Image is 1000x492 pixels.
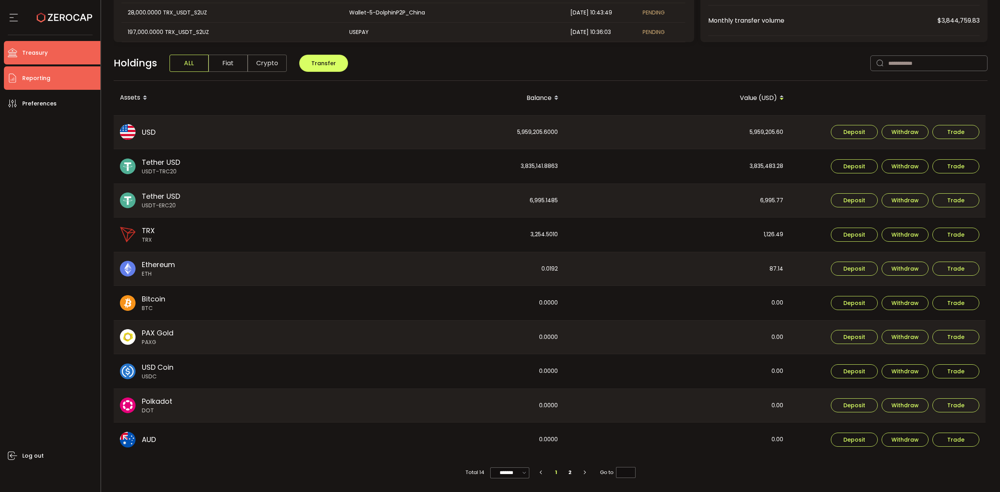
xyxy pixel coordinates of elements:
[891,232,919,237] span: Withdraw
[831,433,878,447] button: Deposit
[121,8,342,17] div: 28,000.0000 TRX_USDT_S2UZ
[565,321,789,354] div: 0.00
[142,157,180,168] span: Tether USD
[22,47,48,59] span: Treasury
[932,262,979,276] button: Trade
[843,369,865,374] span: Deposit
[339,184,564,217] div: 6,995.1485
[339,321,564,354] div: 0.0000
[831,193,878,207] button: Deposit
[339,286,564,320] div: 0.0000
[339,354,564,389] div: 0.0000
[831,262,878,276] button: Deposit
[339,389,564,422] div: 0.0000
[947,334,964,340] span: Trade
[565,149,789,184] div: 3,835,483.28
[299,55,348,72] button: Transfer
[120,398,136,413] img: dot_portfolio.svg
[643,28,665,36] span: PENDING
[22,73,50,84] span: Reporting
[142,168,180,176] span: USDT-TRC20
[120,295,136,311] img: btc_portfolio.svg
[142,328,173,338] span: PAX Gold
[120,193,136,208] img: usdt_portfolio.svg
[947,403,964,408] span: Trade
[831,125,878,139] button: Deposit
[891,198,919,203] span: Withdraw
[882,125,929,139] button: Withdraw
[565,184,789,217] div: 6,995.77
[891,300,919,306] span: Withdraw
[565,354,789,389] div: 0.00
[843,129,865,135] span: Deposit
[209,55,248,72] span: Fiat
[891,266,919,271] span: Withdraw
[843,164,865,169] span: Deposit
[643,9,665,16] span: PENDING
[831,296,878,310] button: Deposit
[565,91,790,105] div: Value (USD)
[339,91,565,105] div: Balance
[831,330,878,344] button: Deposit
[932,125,979,139] button: Trade
[831,398,878,412] button: Deposit
[882,398,929,412] button: Withdraw
[843,403,865,408] span: Deposit
[932,364,979,378] button: Trade
[565,252,789,286] div: 87.14
[142,373,173,381] span: USDC
[142,225,155,236] span: TRX
[947,300,964,306] span: Trade
[947,198,964,203] span: Trade
[882,193,929,207] button: Withdraw
[708,16,937,25] span: Monthly transfer volume
[932,228,979,242] button: Trade
[142,127,155,137] span: USD
[843,198,865,203] span: Deposit
[120,261,136,276] img: eth_portfolio.svg
[882,433,929,447] button: Withdraw
[311,59,336,67] span: Transfer
[891,403,919,408] span: Withdraw
[891,334,919,340] span: Withdraw
[564,28,636,37] div: [DATE] 10:36:03
[843,266,865,271] span: Deposit
[343,28,563,37] div: USEPAY
[882,364,929,378] button: Withdraw
[339,149,564,184] div: 3,835,141.8863
[549,467,563,478] li: 1
[142,396,172,406] span: Polkadot
[882,228,929,242] button: Withdraw
[947,129,964,135] span: Trade
[932,159,979,173] button: Trade
[170,55,209,72] span: ALL
[831,364,878,378] button: Deposit
[891,369,919,374] span: Withdraw
[22,450,44,462] span: Log out
[932,330,979,344] button: Trade
[843,232,865,237] span: Deposit
[563,467,577,478] li: 2
[565,217,789,252] div: 1,126.49
[947,266,964,271] span: Trade
[142,201,180,210] span: USDT-ERC20
[142,434,156,445] span: AUD
[339,116,564,149] div: 5,959,205.6000
[843,437,865,442] span: Deposit
[932,296,979,310] button: Trade
[120,364,136,379] img: usdc_portfolio.svg
[932,398,979,412] button: Trade
[947,437,964,442] span: Trade
[961,455,1000,492] iframe: Chat Widget
[120,124,136,140] img: usd_portfolio.svg
[120,432,136,447] img: aud_portfolio.svg
[142,406,172,415] span: DOT
[565,286,789,320] div: 0.00
[248,55,287,72] span: Crypto
[882,330,929,344] button: Withdraw
[114,91,339,105] div: Assets
[947,232,964,237] span: Trade
[339,252,564,286] div: 0.0192
[882,296,929,310] button: Withdraw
